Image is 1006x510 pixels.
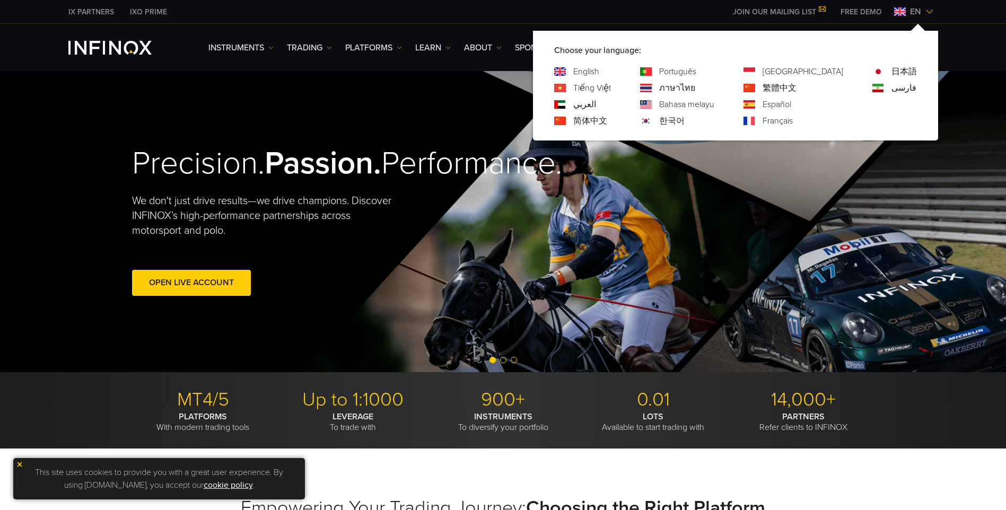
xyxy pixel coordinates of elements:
a: JOIN OUR MAILING LIST [725,7,833,16]
a: INFINOX MENU [833,6,890,17]
a: ABOUT [464,41,502,54]
p: 0.01 [582,388,724,411]
p: Refer clients to INFINOX [732,411,874,433]
p: To diversify your portfolio [432,411,574,433]
strong: Passion. [265,144,381,182]
span: Go to slide 3 [511,357,517,363]
a: Language [763,115,793,127]
a: Instruments [208,41,274,54]
p: Choose your language: [554,44,917,57]
a: cookie policy [204,480,253,490]
p: MT4/5 [132,388,274,411]
a: SPONSORSHIPS [515,41,575,54]
a: Language [763,82,797,94]
a: PLATFORMS [345,41,402,54]
a: Language [659,115,685,127]
a: Language [659,98,714,111]
a: Learn [415,41,451,54]
strong: LOTS [643,411,663,422]
a: Language [659,82,695,94]
a: Language [573,98,596,111]
a: Language [659,65,696,78]
p: This site uses cookies to provide you with a great user experience. By using [DOMAIN_NAME], you a... [19,463,300,494]
p: Available to start trading with [582,411,724,433]
a: INFINOX [60,6,122,17]
a: Language [573,82,611,94]
p: With modern trading tools [132,411,274,433]
p: Up to 1:1000 [282,388,424,411]
a: INFINOX [122,6,175,17]
strong: PLATFORMS [179,411,227,422]
h2: Precision. Performance. [132,144,466,183]
strong: INSTRUMENTS [474,411,532,422]
span: Go to slide 2 [500,357,506,363]
p: We don't just drive results—we drive champions. Discover INFINOX’s high-performance partnerships ... [132,194,399,238]
a: Language [891,82,916,94]
p: 900+ [432,388,574,411]
strong: LEVERAGE [333,411,373,422]
strong: PARTNERS [782,411,825,422]
img: yellow close icon [16,461,23,468]
a: Open Live Account [132,270,251,296]
a: TRADING [287,41,332,54]
p: To trade with [282,411,424,433]
p: 14,000+ [732,388,874,411]
a: Language [763,65,843,78]
a: Language [573,115,607,127]
a: Language [763,98,791,111]
a: INFINOX Logo [68,41,177,55]
span: en [906,5,925,18]
a: Language [891,65,917,78]
span: Go to slide 1 [489,357,496,363]
a: Language [573,65,599,78]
